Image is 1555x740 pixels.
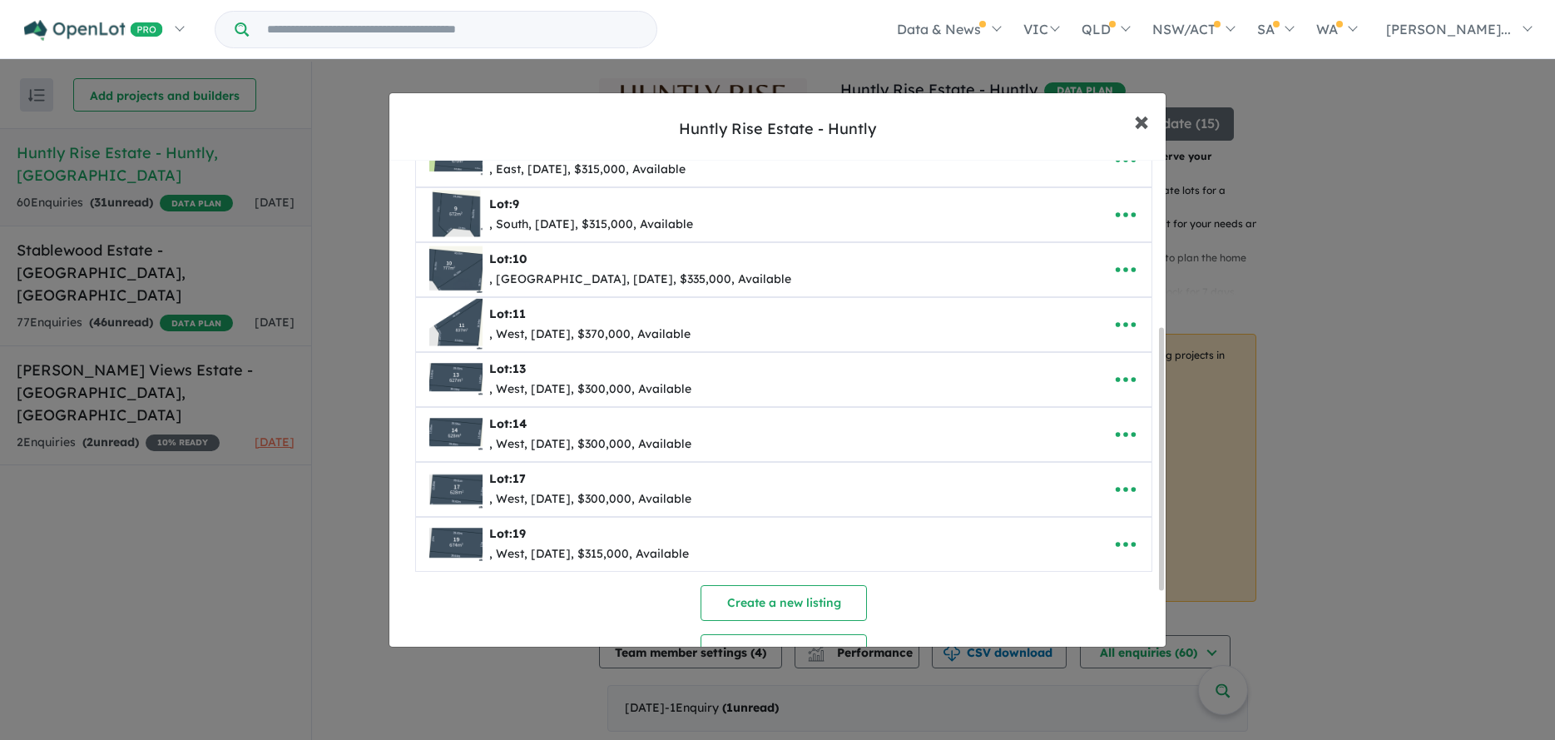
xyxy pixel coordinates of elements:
[513,471,526,486] span: 17
[489,526,526,541] b: Lot:
[489,251,527,266] b: Lot:
[489,380,691,400] div: , West, [DATE], $300,000, Available
[513,526,526,541] span: 19
[513,251,527,266] span: 10
[513,361,526,376] span: 13
[429,463,483,516] img: Huntly%20Rise%20Estate%20-%20Huntly%20-%20Lot%2017___1756256865.png
[489,471,526,486] b: Lot:
[489,435,691,454] div: , West, [DATE], $300,000, Available
[429,518,483,571] img: Huntly%20Rise%20Estate%20-%20Huntly%20-%20Lot%2019___1756100757.png
[429,298,483,351] img: Huntly%20Rise%20Estate%20-%20Huntly%20-%20Lot%2011___1756099325.png
[489,325,691,345] div: , West, [DATE], $370,000, Available
[489,544,689,564] div: , West, [DATE], $315,000, Available
[489,361,526,376] b: Lot:
[489,215,693,235] div: , South, [DATE], $315,000, Available
[679,118,876,140] div: Huntly Rise Estate - Huntly
[429,188,483,241] img: Huntly%20Rise%20Estate%20-%20Huntly%20-%20Lot%209___1756096563.png
[489,270,791,290] div: , [GEOGRAPHIC_DATA], [DATE], $335,000, Available
[24,20,163,41] img: Openlot PRO Logo White
[489,196,519,211] b: Lot:
[701,585,867,621] button: Create a new listing
[513,196,519,211] span: 9
[513,416,527,431] span: 14
[701,634,867,670] button: Re-order listings
[489,416,527,431] b: Lot:
[513,306,526,321] span: 11
[252,12,653,47] input: Try estate name, suburb, builder or developer
[1386,21,1511,37] span: [PERSON_NAME]...
[429,243,483,296] img: Huntly%20Rise%20Estate%20-%20Huntly%20-%20Lot%2010___1756096682.png
[429,408,483,461] img: Huntly%20Rise%20Estate%20-%20Huntly%20-%20Lot%2014___1756099924.png
[429,353,483,406] img: Huntly%20Rise%20Estate%20-%20Huntly%20-%20Lot%2013___1756099689.png
[489,489,691,509] div: , West, [DATE], $300,000, Available
[489,160,686,180] div: , East, [DATE], $315,000, Available
[489,306,526,321] b: Lot:
[1134,102,1149,138] span: ×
